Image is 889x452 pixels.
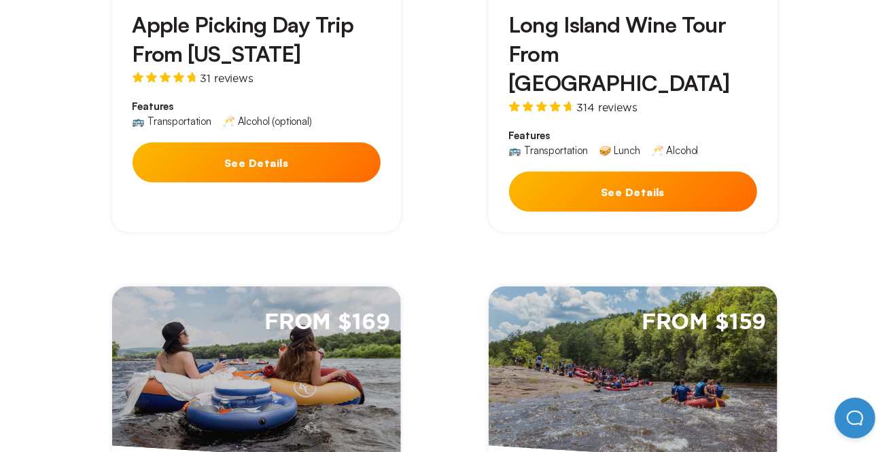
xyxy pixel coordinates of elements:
[599,145,640,155] div: 🥪 Lunch
[509,10,757,98] h3: Long Island Wine Tour From [GEOGRAPHIC_DATA]
[133,100,381,113] span: Features
[835,398,875,438] iframe: Help Scout Beacon - Open
[133,116,211,126] div: 🚌 Transportation
[642,308,767,337] span: From $159
[201,73,254,83] span: 31 reviews
[509,129,757,143] span: Features
[651,145,699,155] div: 🥂 Alcohol
[222,116,312,126] div: 🥂 Alcohol (optional)
[133,10,381,69] h3: Apple Picking Day Trip From [US_STATE]
[509,172,757,212] button: See Details
[509,145,588,155] div: 🚌 Transportation
[133,143,381,183] button: See Details
[577,102,638,113] span: 314 reviews
[264,308,390,337] span: From $169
